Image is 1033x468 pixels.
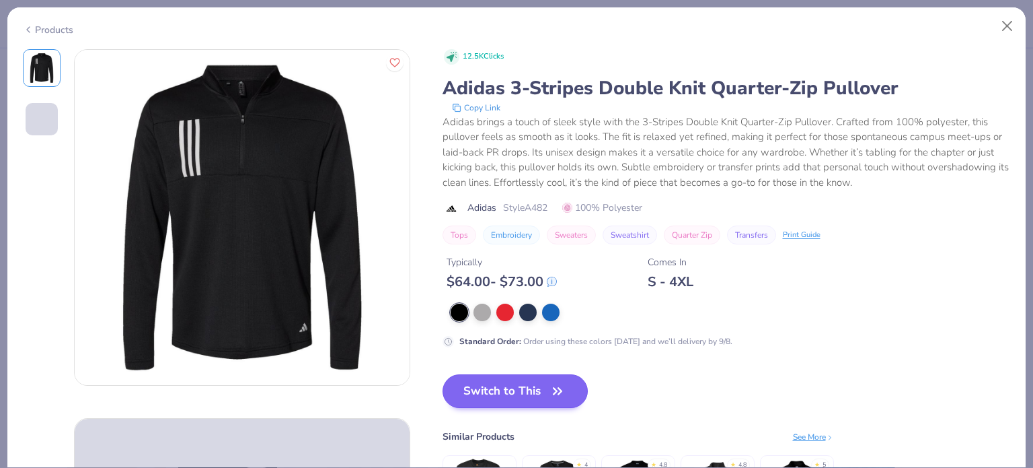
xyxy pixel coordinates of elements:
button: Switch to This [443,374,588,408]
button: Quarter Zip [664,226,720,244]
button: Sweaters [547,226,596,244]
button: Close [995,13,1020,39]
span: Adidas [467,201,496,215]
div: S - 4XL [648,273,693,290]
img: brand logo [443,203,461,214]
strong: Standard Order : [459,336,521,347]
button: Tops [443,226,476,244]
div: ★ [730,461,736,466]
div: Adidas brings a touch of sleek style with the 3-Stripes Double Knit Quarter-Zip Pullover. Crafted... [443,114,1011,191]
div: See More [793,431,834,443]
div: ★ [651,461,656,466]
span: 12.5K Clicks [463,51,504,63]
div: Similar Products [443,430,514,444]
button: Sweatshirt [603,226,657,244]
div: ★ [576,461,582,466]
div: Print Guide [783,230,820,241]
div: Products [23,23,73,37]
div: $ 64.00 - $ 73.00 [447,273,557,290]
button: copy to clipboard [448,101,504,114]
div: Order using these colors [DATE] and we’ll delivery by 9/8. [459,335,732,347]
button: Embroidery [483,226,540,244]
div: Comes In [648,255,693,269]
div: Typically [447,255,557,269]
img: Front [26,52,58,84]
div: ★ [814,461,820,466]
span: 100% Polyester [562,201,642,215]
button: Transfers [727,226,776,244]
span: Style A482 [503,201,547,215]
button: Like [386,54,404,71]
div: Adidas 3-Stripes Double Knit Quarter-Zip Pullover [443,75,1011,101]
img: Front [75,50,410,385]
